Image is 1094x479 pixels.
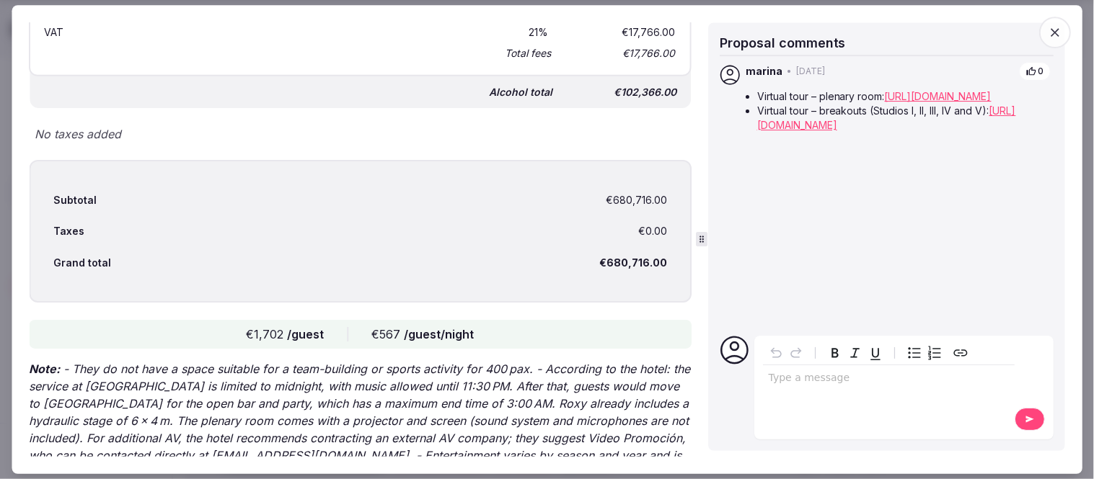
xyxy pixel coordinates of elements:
[638,224,667,238] div: €0.00
[506,47,552,61] div: Total fees
[606,193,667,207] div: €680,716.00
[825,343,845,363] button: Bold
[1019,62,1051,81] button: 0
[885,91,992,103] a: [URL][DOMAIN_NAME]
[904,343,945,363] div: toggle group
[746,64,782,79] span: marina
[720,35,846,50] span: Proposal comments
[489,85,552,99] div: Alcohol total
[247,326,325,344] div: €1,702
[845,343,865,363] button: Italic
[925,343,945,363] button: Numbered list
[45,28,445,38] div: VAT
[787,66,792,78] span: •
[950,343,971,363] button: Create link
[53,193,97,207] div: Subtotal
[796,66,825,78] span: [DATE]
[599,256,667,270] div: €680,716.00
[757,104,1051,132] li: Virtual tour – breakouts (Studios I, II, III, IV and V):
[865,343,886,363] button: Underline
[29,362,60,377] strong: Note:
[1038,66,1044,78] span: 0
[904,343,925,363] button: Bulleted list
[53,256,111,270] div: Grand total
[288,328,325,342] span: /guest
[757,90,1051,104] li: Virtual tour – plenary room:
[564,82,679,102] div: €102,366.00
[372,326,475,344] div: €567
[405,328,475,342] span: /guest/night
[563,44,679,64] div: €17,766.00
[763,365,1015,394] div: editable markdown
[53,224,84,238] div: Taxes
[29,125,692,143] div: No taxes added
[563,25,679,41] div: €17,766.00
[459,25,552,41] div: 21 %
